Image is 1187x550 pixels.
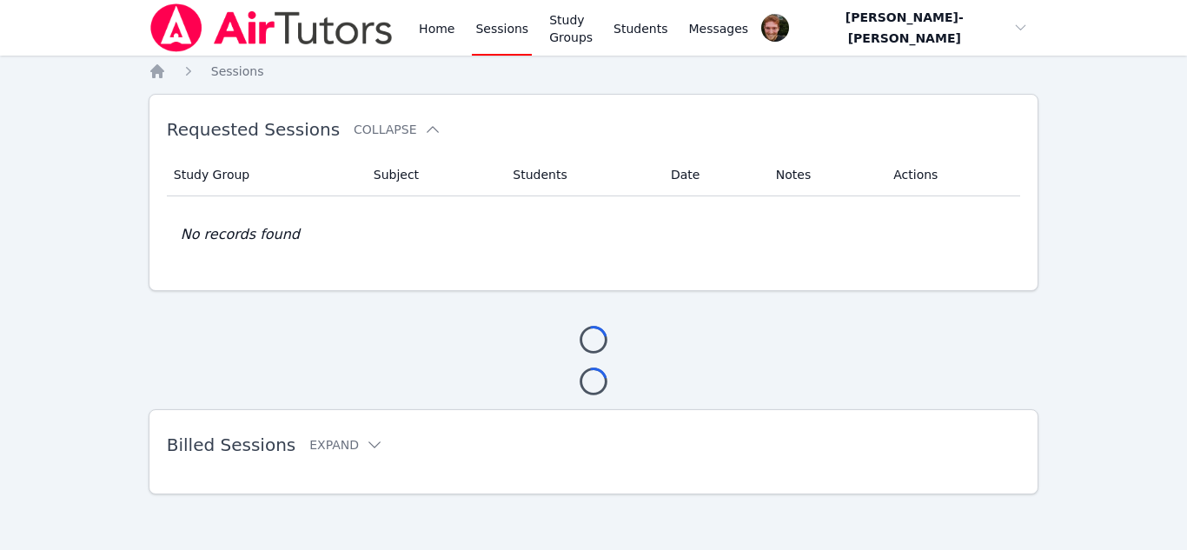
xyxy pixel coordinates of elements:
[766,154,883,196] th: Notes
[502,154,660,196] th: Students
[167,154,363,196] th: Study Group
[149,63,1039,80] nav: Breadcrumb
[211,63,264,80] a: Sessions
[309,436,383,454] button: Expand
[363,154,503,196] th: Subject
[660,154,766,196] th: Date
[883,154,1020,196] th: Actions
[167,434,295,455] span: Billed Sessions
[211,64,264,78] span: Sessions
[167,119,340,140] span: Requested Sessions
[149,3,395,52] img: Air Tutors
[689,20,749,37] span: Messages
[167,196,1021,273] td: No records found
[354,121,441,138] button: Collapse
